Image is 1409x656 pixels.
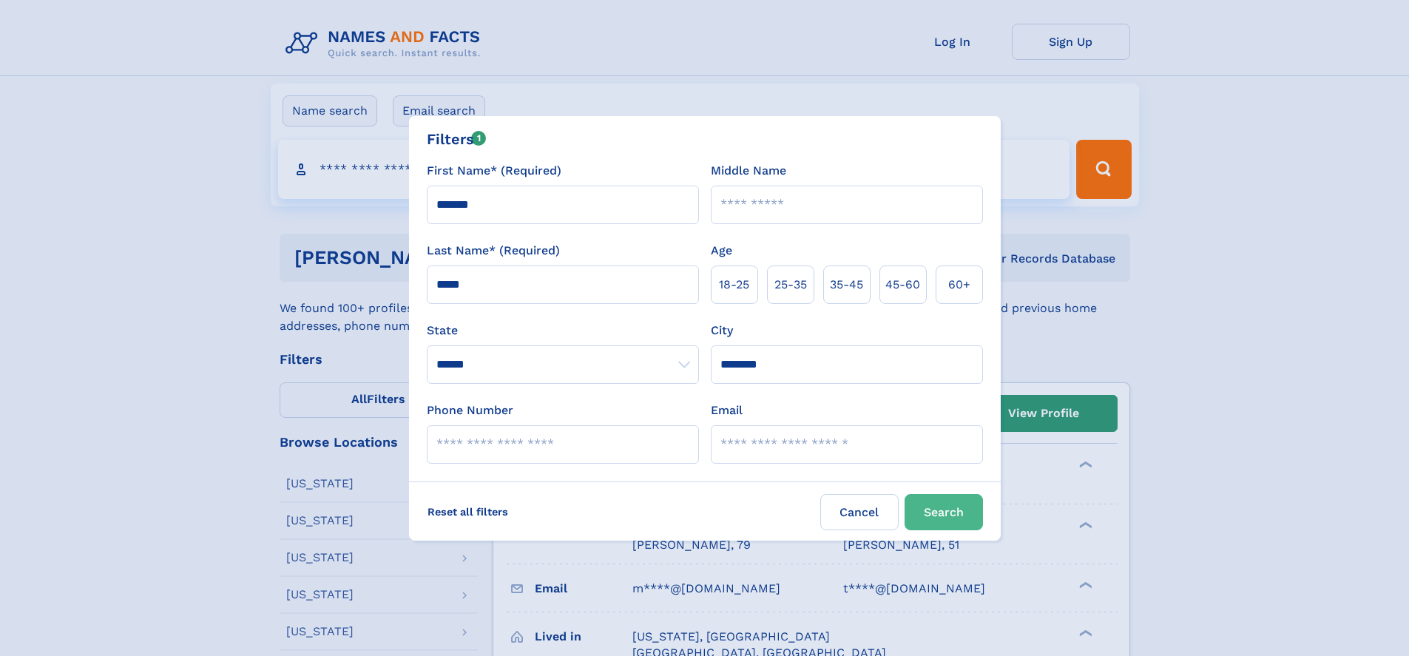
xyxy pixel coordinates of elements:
[711,162,786,180] label: Middle Name
[427,162,561,180] label: First Name* (Required)
[820,494,899,530] label: Cancel
[711,242,732,260] label: Age
[418,494,518,530] label: Reset all filters
[885,276,920,294] span: 45‑60
[948,276,970,294] span: 60+
[427,402,513,419] label: Phone Number
[711,402,743,419] label: Email
[774,276,807,294] span: 25‑35
[427,322,699,339] label: State
[719,276,749,294] span: 18‑25
[830,276,863,294] span: 35‑45
[905,494,983,530] button: Search
[711,322,733,339] label: City
[427,242,560,260] label: Last Name* (Required)
[427,128,487,150] div: Filters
